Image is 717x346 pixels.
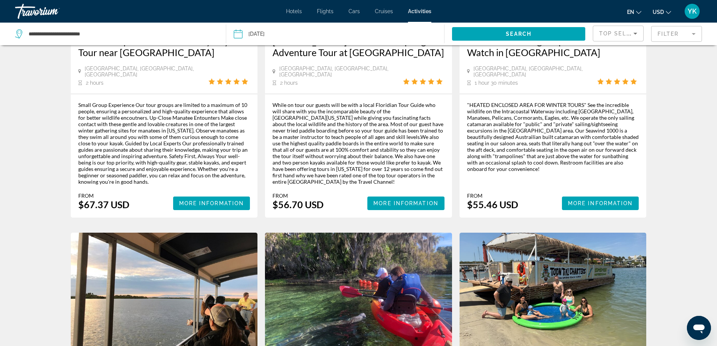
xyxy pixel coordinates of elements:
a: Catamaran Sailing Dolphin/Manatee Watch in [GEOGRAPHIC_DATA] [467,35,639,58]
span: 1 hour 30 minutes [475,80,518,86]
div: From [467,192,518,199]
a: Travorium [15,2,90,21]
span: [GEOGRAPHIC_DATA], [GEOGRAPHIC_DATA], [GEOGRAPHIC_DATA] [85,66,209,78]
button: More Information [367,197,445,210]
span: More Information [373,200,438,206]
div: "HEATED ENCLOSED AREA FOR WINTER TOURS" See the incredible wildlife on the Intracoastal Waterway ... [467,102,639,172]
button: Search [452,27,585,41]
button: Date: Nov 25, 2025 [234,23,445,45]
a: Cruises [375,8,393,14]
a: Cars [349,8,360,14]
span: 2 hours [86,80,104,86]
a: Flights [317,8,333,14]
span: en [627,9,634,15]
div: From [78,192,129,199]
span: More Information [568,200,633,206]
button: Filter [651,26,702,42]
span: [GEOGRAPHIC_DATA], [GEOGRAPHIC_DATA], [GEOGRAPHIC_DATA] [473,66,597,78]
button: User Menu [682,3,702,19]
span: Search [506,31,531,37]
div: $55.46 USD [467,199,518,210]
span: YK [688,8,697,15]
span: USD [653,9,664,15]
div: $56.70 USD [272,199,324,210]
button: More Information [562,197,639,210]
span: More Information [179,200,244,206]
div: While on tour our guests will be with a local Floridian Tour Guide who will share with you the in... [272,102,445,185]
a: Small Group Manatee Discovery Kayak Tour near [GEOGRAPHIC_DATA] [78,35,250,58]
span: [GEOGRAPHIC_DATA], [GEOGRAPHIC_DATA], [GEOGRAPHIC_DATA] [279,66,403,78]
mat-select: Sort by [599,29,637,38]
button: Change currency [653,6,671,17]
button: Change language [627,6,641,17]
div: Small Group Experience Our tour groups are limited to a maximum of 10 people, ensuring a personal... [78,102,250,185]
a: Activities [408,8,431,14]
button: More Information [173,197,250,210]
span: 2 hours [280,80,298,86]
a: Hotels [286,8,302,14]
div: From [272,192,324,199]
a: [PERSON_NAME] and Natural Spring Adventure Tour at [GEOGRAPHIC_DATA] [272,35,445,58]
div: $67.37 USD [78,199,129,210]
span: Top Sellers [599,30,642,37]
iframe: Button to launch messaging window [687,316,711,340]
